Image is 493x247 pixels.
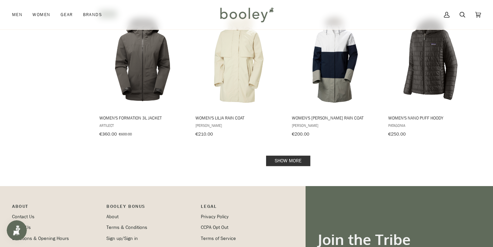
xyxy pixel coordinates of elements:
[98,9,187,139] a: Women's Formation 3L Jacket
[292,122,379,128] span: [PERSON_NAME]
[12,214,34,220] a: Contact Us
[217,5,276,24] img: Booley
[387,15,476,104] img: Patagonia Women's Nano Puff Hoody Black - Booley Galway
[12,235,69,242] a: Locations & Opening Hours
[106,235,138,242] a: Sign up/Sign in
[201,203,289,213] p: Pipeline_Footer Sub
[99,158,477,164] div: Pagination
[83,11,102,18] span: Brands
[292,131,309,137] span: €200.00
[201,224,228,231] a: CCPA Opt Out
[32,11,50,18] span: Women
[292,115,379,121] span: Women's [PERSON_NAME] Rain Coat
[201,235,236,242] a: Terms of Service
[195,115,282,121] span: Women's Lilja Rain Coat
[195,131,213,137] span: €210.00
[106,203,194,213] p: Booley Bonus
[98,15,187,104] img: Artilect Women's Formation 3L Jacket Ash - Booley Galway
[291,15,380,104] img: Helly Hansen Women's Koster Rain Coat White - Booley Galway
[99,122,186,128] span: Artilect
[106,214,118,220] a: About
[388,122,475,128] span: Patagonia
[195,122,282,128] span: [PERSON_NAME]
[201,214,229,220] a: Privacy Policy
[119,131,132,137] span: €600.00
[99,115,186,121] span: Women's Formation 3L Jacket
[266,156,310,166] a: Show more
[388,115,475,121] span: Women's Nano Puff Hoody
[7,220,27,240] iframe: Button to open loyalty program pop-up
[99,131,117,137] span: €360.00
[388,131,405,137] span: €250.00
[106,224,147,231] a: Terms & Conditions
[194,9,283,139] a: Women's Lilja Rain Coat
[387,9,476,139] a: Women's Nano Puff Hoody
[194,15,283,104] img: Helly Hansen Women's Lilja Rain Coat Cream - Booley Galway
[291,9,380,139] a: Women's Koster Rain Coat
[12,203,100,213] p: Pipeline_Footer Main
[61,11,73,18] span: Gear
[12,11,22,18] span: Men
